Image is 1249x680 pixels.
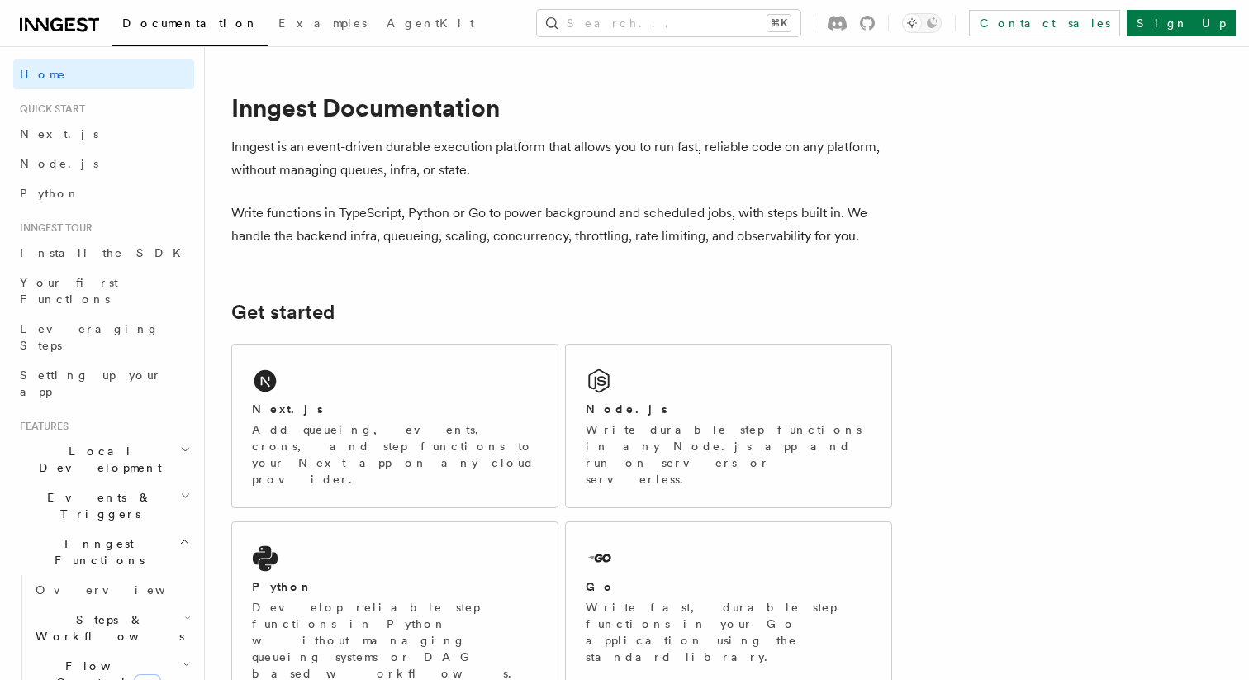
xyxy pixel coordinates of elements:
[13,420,69,433] span: Features
[231,93,892,122] h1: Inngest Documentation
[112,5,268,46] a: Documentation
[13,221,93,235] span: Inngest tour
[13,529,194,575] button: Inngest Functions
[252,421,538,487] p: Add queueing, events, crons, and step functions to your Next app on any cloud provider.
[13,178,194,208] a: Python
[565,344,892,508] a: Node.jsWrite durable step functions in any Node.js app and run on servers or serverless.
[767,15,791,31] kbd: ⌘K
[13,436,194,483] button: Local Development
[231,344,558,508] a: Next.jsAdd queueing, events, crons, and step functions to your Next app on any cloud provider.
[377,5,484,45] a: AgentKit
[252,578,313,595] h2: Python
[586,421,871,487] p: Write durable step functions in any Node.js app and run on servers or serverless.
[902,13,942,33] button: Toggle dark mode
[13,59,194,89] a: Home
[13,314,194,360] a: Leveraging Steps
[20,66,66,83] span: Home
[20,322,159,352] span: Leveraging Steps
[586,578,615,595] h2: Go
[13,535,178,568] span: Inngest Functions
[969,10,1120,36] a: Contact sales
[20,187,80,200] span: Python
[13,489,180,522] span: Events & Triggers
[537,10,800,36] button: Search...⌘K
[13,268,194,314] a: Your first Functions
[387,17,474,30] span: AgentKit
[29,605,194,651] button: Steps & Workflows
[231,202,892,248] p: Write functions in TypeScript, Python or Go to power background and scheduled jobs, with steps bu...
[29,575,194,605] a: Overview
[20,369,162,398] span: Setting up your app
[13,102,85,116] span: Quick start
[586,599,871,665] p: Write fast, durable step functions in your Go application using the standard library.
[36,583,206,597] span: Overview
[586,401,667,417] h2: Node.js
[231,136,892,182] p: Inngest is an event-driven durable execution platform that allows you to run fast, reliable code ...
[20,127,98,140] span: Next.js
[20,276,118,306] span: Your first Functions
[278,17,367,30] span: Examples
[13,360,194,407] a: Setting up your app
[20,157,98,170] span: Node.js
[252,401,323,417] h2: Next.js
[13,119,194,149] a: Next.js
[122,17,259,30] span: Documentation
[29,611,184,644] span: Steps & Workflows
[13,238,194,268] a: Install the SDK
[1127,10,1236,36] a: Sign Up
[13,149,194,178] a: Node.js
[231,301,335,324] a: Get started
[13,483,194,529] button: Events & Triggers
[13,443,180,476] span: Local Development
[268,5,377,45] a: Examples
[20,246,191,259] span: Install the SDK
